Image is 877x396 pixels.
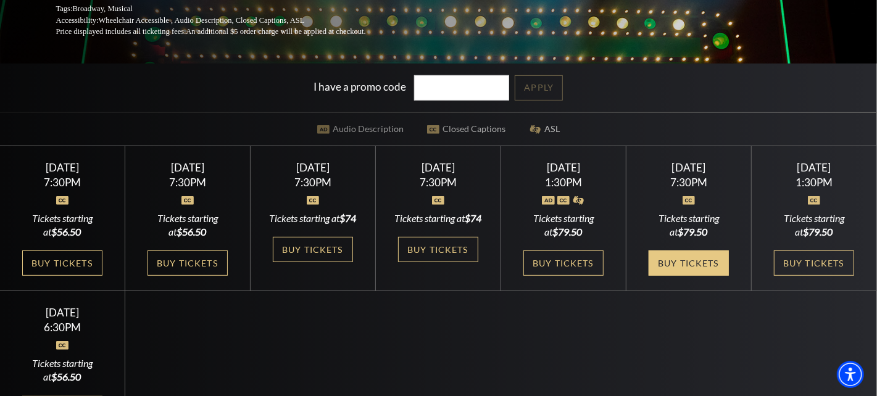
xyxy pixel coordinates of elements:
span: An additional $5 order charge will be applied at checkout. [186,27,365,36]
a: Buy Tickets [273,237,353,262]
div: Tickets starting at [516,212,612,239]
span: $79.50 [553,226,583,237]
span: $79.50 [804,226,833,237]
span: $56.50 [52,371,81,382]
div: Tickets starting at [15,212,110,239]
a: Buy Tickets [148,250,228,276]
label: I have a promo code [314,80,407,93]
div: 7:30PM [391,177,486,188]
span: $74 [340,212,357,224]
p: Price displayed includes all ticketing fees. [56,26,396,38]
div: 6:30PM [15,322,110,332]
div: Tickets starting at [15,357,110,384]
span: $79.50 [678,226,708,237]
div: [DATE] [140,161,236,174]
a: Buy Tickets [523,250,604,276]
div: Accessibility Menu [837,361,864,388]
p: Tags: [56,3,396,15]
div: [DATE] [516,161,612,174]
div: 7:30PM [265,177,361,188]
div: 7:30PM [140,177,236,188]
span: $56.50 [177,226,207,237]
a: Buy Tickets [649,250,729,276]
a: Buy Tickets [22,250,102,276]
div: [DATE] [391,161,486,174]
div: Tickets starting at [140,212,236,239]
div: Tickets starting at [767,212,862,239]
div: 7:30PM [15,177,110,188]
span: $56.50 [52,226,81,237]
p: Accessibility: [56,15,396,27]
div: [DATE] [265,161,361,174]
a: Buy Tickets [774,250,854,276]
a: Buy Tickets [398,237,478,262]
div: Tickets starting at [265,212,361,225]
div: 7:30PM [641,177,737,188]
span: $74 [465,212,482,224]
div: 1:30PM [516,177,612,188]
span: Broadway, Musical [72,4,132,13]
span: Wheelchair Accessible , Audio Description, Closed Captions, ASL [98,16,304,25]
div: 1:30PM [767,177,862,188]
div: Tickets starting at [391,212,486,225]
div: [DATE] [641,161,737,174]
div: [DATE] [767,161,862,174]
div: Tickets starting at [641,212,737,239]
div: [DATE] [15,161,110,174]
div: [DATE] [15,306,110,319]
